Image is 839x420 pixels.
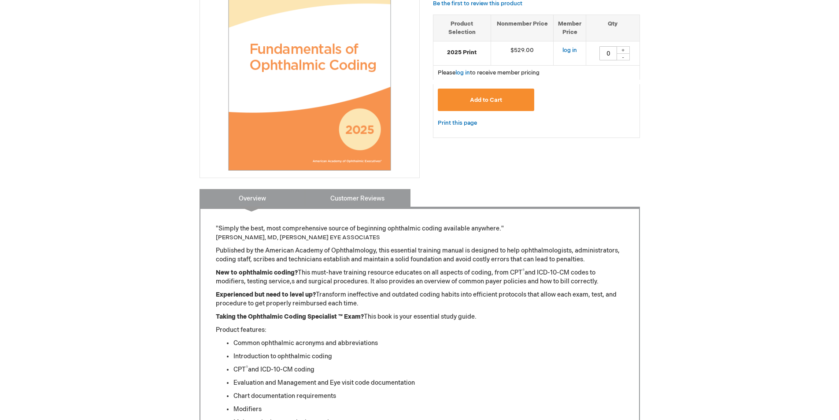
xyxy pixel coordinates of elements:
strong: Taking the Ophthalmic Coding Specialist ™ Exam? [216,313,364,320]
li: Chart documentation requirements [233,392,624,401]
p: Transform ineffective and outdated coding habits into efficient protocols that allow each exam, t... [216,290,624,308]
li: Evaluation and Management and Eye visit code documentation [233,379,624,387]
p: This book is your essential study guide. [216,312,624,321]
sup: ® [246,365,248,371]
strong: 2025 Print [438,48,486,57]
a: log in [562,47,577,54]
th: Member Price [554,15,586,41]
th: Nonmember Price [491,15,554,41]
li: Modifiers [233,405,624,414]
p: Published by the American Academy of Ophthalmology, this essential training manual is designed to... [216,246,624,264]
span: Add to Cart [470,97,502,104]
button: Add to Cart [438,89,535,111]
li: CPT and ICD-10-CM coding [233,365,624,374]
span: Please to receive member pricing [438,69,540,76]
a: log in [455,69,470,76]
li: Common ophthalmic acronyms and abbreviations [233,339,624,348]
div: + [617,46,630,54]
th: Product Selection [433,15,491,41]
li: Introduction to ophthalmic coding [233,352,624,361]
strong: Experienced but need to level up? [216,291,316,298]
th: Qty [586,15,639,41]
p: Product features: [216,326,624,335]
strong: New to ophthalmic coding? [216,269,298,276]
p: "Simply the best, most comprehensive source of beginning ophthalmic coding available anywhere." [216,224,624,242]
input: Qty [599,46,617,60]
a: Overview [200,189,305,207]
sup: ® [522,268,525,274]
font: [PERSON_NAME], MD, [PERSON_NAME] EYE ASSOCIATES [216,234,380,241]
p: This must-have training resource educates on all aspects of coding, from CPT and ICD-10-CM codes ... [216,268,624,286]
a: Print this page [438,118,477,129]
div: - [617,53,630,60]
a: Customer Reviews [305,189,410,207]
td: $529.00 [491,41,554,66]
